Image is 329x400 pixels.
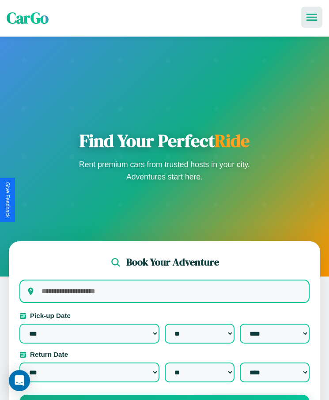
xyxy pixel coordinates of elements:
h2: Book Your Adventure [126,255,219,269]
div: Open Intercom Messenger [9,370,30,391]
span: CarGo [7,7,49,29]
span: Ride [215,129,250,153]
p: Rent premium cars from trusted hosts in your city. Adventures start here. [76,158,253,183]
label: Return Date [19,351,310,358]
label: Pick-up Date [19,312,310,319]
h1: Find Your Perfect [76,130,253,151]
div: Give Feedback [4,182,11,218]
